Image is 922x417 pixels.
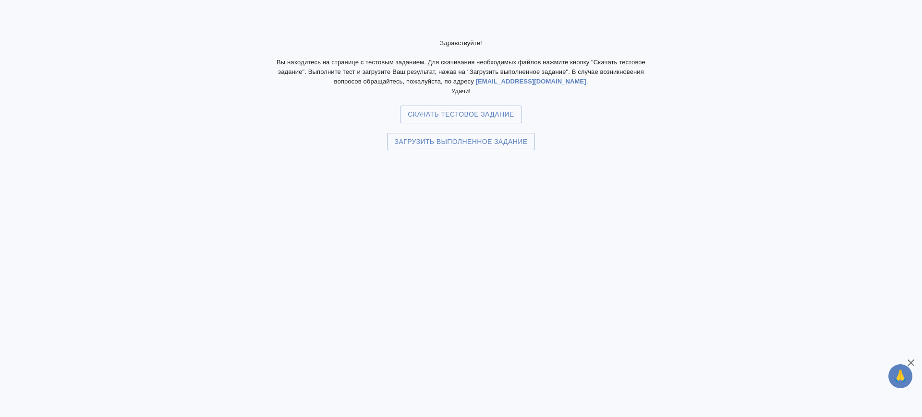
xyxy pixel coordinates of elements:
[400,106,522,123] button: Скачать тестовое задание
[892,366,909,386] span: 🙏
[387,133,535,151] label: Загрузить выполненное задание
[408,108,514,120] span: Скачать тестовое задание
[476,78,586,85] a: [EMAIL_ADDRESS][DOMAIN_NAME]
[888,364,912,388] button: 🙏
[395,136,528,148] span: Загрузить выполненное задание
[269,38,653,96] p: Здравствуйте! Вы находитесь на странице с тестовым заданием. Для скачивания необходимых файлов на...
